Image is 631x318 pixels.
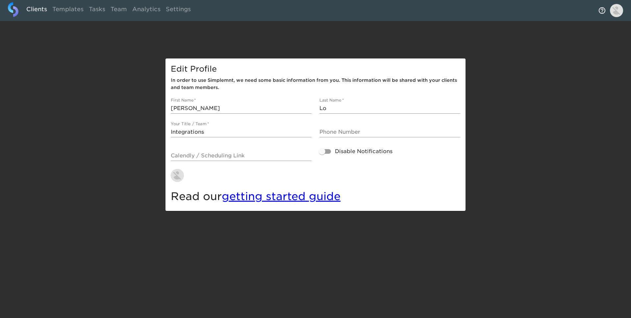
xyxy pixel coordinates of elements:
[594,3,610,18] button: notifications
[167,165,188,186] button: Change Profile Picture
[171,98,196,102] label: First Name
[171,190,460,203] h4: Read our
[319,98,344,102] label: Last Name
[171,64,460,74] h5: Edit Profile
[222,190,341,203] a: getting started guide
[130,2,163,18] a: Analytics
[24,2,50,18] a: Clients
[108,2,130,18] a: Team
[171,122,209,126] label: Your Title / Team
[86,2,108,18] a: Tasks
[610,4,623,17] img: Profile
[171,169,184,182] img: AAuE7mBAMVP-QLKT0UxcRMlKCJ_3wrhyfoDdiz0wNcS2
[8,2,18,17] img: logo
[171,77,460,91] h6: In order to use Simplemnt, we need some basic information from you. This information will be shar...
[163,2,193,18] a: Settings
[335,148,392,155] span: Disable Notifications
[50,2,86,18] a: Templates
